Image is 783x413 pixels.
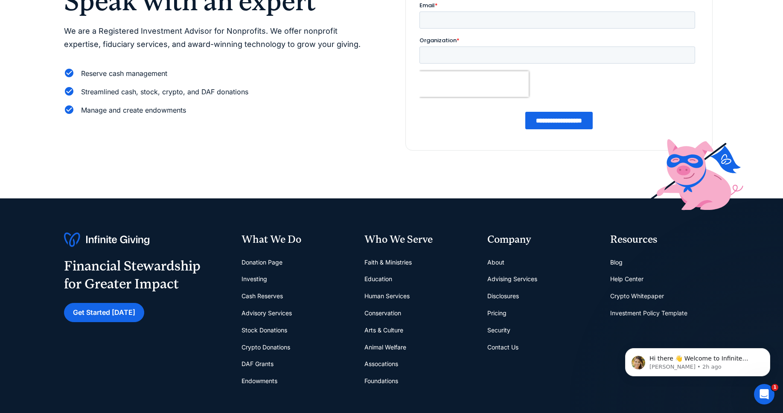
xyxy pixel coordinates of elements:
a: Donation Page [242,254,282,271]
a: Crypto Whitepaper [610,288,664,305]
a: Stock Donations [242,322,287,339]
a: Endowments [242,372,277,390]
a: Advisory Services [242,305,292,322]
a: Conservation [364,305,401,322]
div: Resources [610,233,719,247]
a: Faith & Ministries [364,254,412,271]
a: Advising Services [487,270,537,288]
div: Reserve cash management [81,68,167,79]
a: About [487,254,504,271]
a: Cash Reserves [242,288,283,305]
a: Investing [242,270,267,288]
a: Foundations [364,372,398,390]
a: Get Started [DATE] [64,303,144,322]
span: 1 [771,384,778,391]
div: Company [487,233,597,247]
a: Blog [610,254,623,271]
a: Contact Us [487,339,518,356]
a: Animal Welfare [364,339,406,356]
div: Who We Serve [364,233,474,247]
a: Assocations [364,355,398,372]
a: Education [364,270,392,288]
p: We are a Registered Investment Advisor for Nonprofits. We offer nonprofit expertise, fiduciary se... [64,25,371,51]
div: Streamlined cash, stock, crypto, and DAF donations [81,86,248,98]
a: Pricing [487,305,506,322]
a: DAF Grants [242,355,274,372]
iframe: Intercom live chat [754,384,774,404]
a: Investment Policy Template [610,305,687,322]
a: Help Center [610,270,643,288]
a: Arts & Culture [364,322,403,339]
a: Disclosures [487,288,519,305]
iframe: Intercom notifications message [612,330,783,390]
a: Crypto Donations [242,339,290,356]
div: Manage and create endowments [81,105,186,116]
a: Security [487,322,510,339]
div: Financial Stewardship for Greater Impact [64,257,201,293]
a: Human Services [364,288,410,305]
div: What We Do [242,233,351,247]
